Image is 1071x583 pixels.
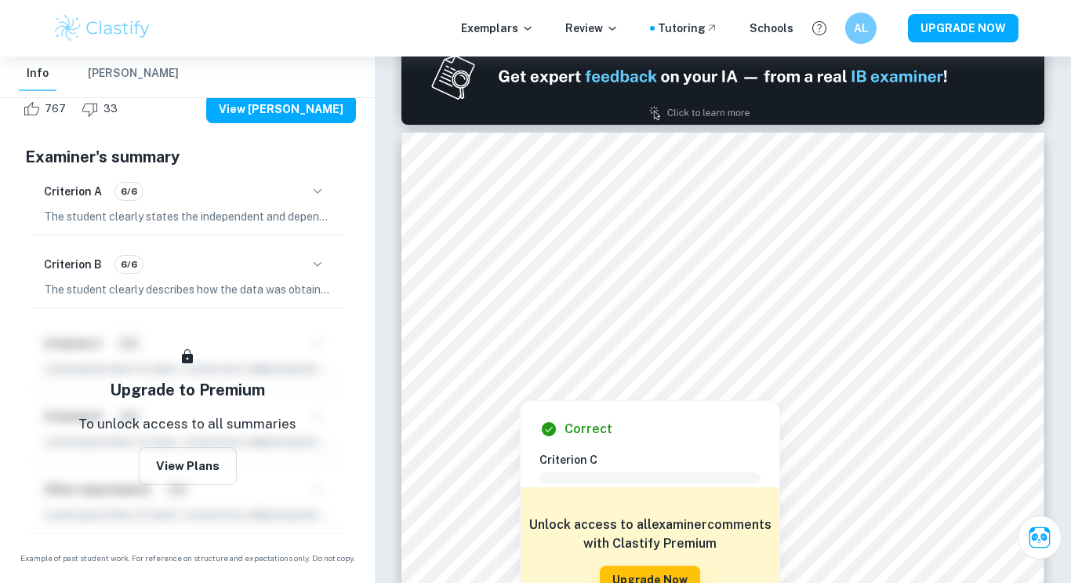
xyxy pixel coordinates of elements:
p: Exemplars [461,20,534,37]
button: AL [845,13,877,44]
div: Dislike [78,97,126,122]
p: The student clearly states the independent and dependent variables in the research question, incl... [44,208,331,225]
span: 6/6 [115,257,143,271]
button: [PERSON_NAME] [88,56,179,91]
p: Review [565,20,619,37]
p: The student clearly describes how the data was obtained and processed, presenting raw data in a n... [44,281,331,298]
a: Schools [750,20,793,37]
h6: Criterion A [44,183,102,200]
span: 6/6 [115,184,143,199]
img: Ad [401,28,1044,125]
button: View [PERSON_NAME] [206,95,356,123]
div: Like [19,97,74,122]
a: Tutoring [658,20,718,37]
button: Ask Clai [1018,516,1062,559]
h6: AL [852,20,870,37]
h5: Upgrade to Premium [110,378,265,402]
span: Example of past student work. For reference on structure and expectations only. Do not copy. [19,552,356,564]
h6: Criterion B [44,256,102,273]
img: Clastify logo [53,13,152,44]
button: View Plans [139,447,237,485]
p: To unlock access to all summaries [78,414,296,435]
h6: Correct [565,420,612,439]
button: Info [19,56,56,91]
h6: Unlock access to all examiner comments with Clastify Premium [528,516,771,553]
h5: Examiner's summary [25,145,350,169]
span: 767 [36,101,74,117]
h6: Criterion C [539,451,773,468]
button: Help and Feedback [806,15,833,42]
span: 33 [95,101,126,117]
button: UPGRADE NOW [908,14,1018,42]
